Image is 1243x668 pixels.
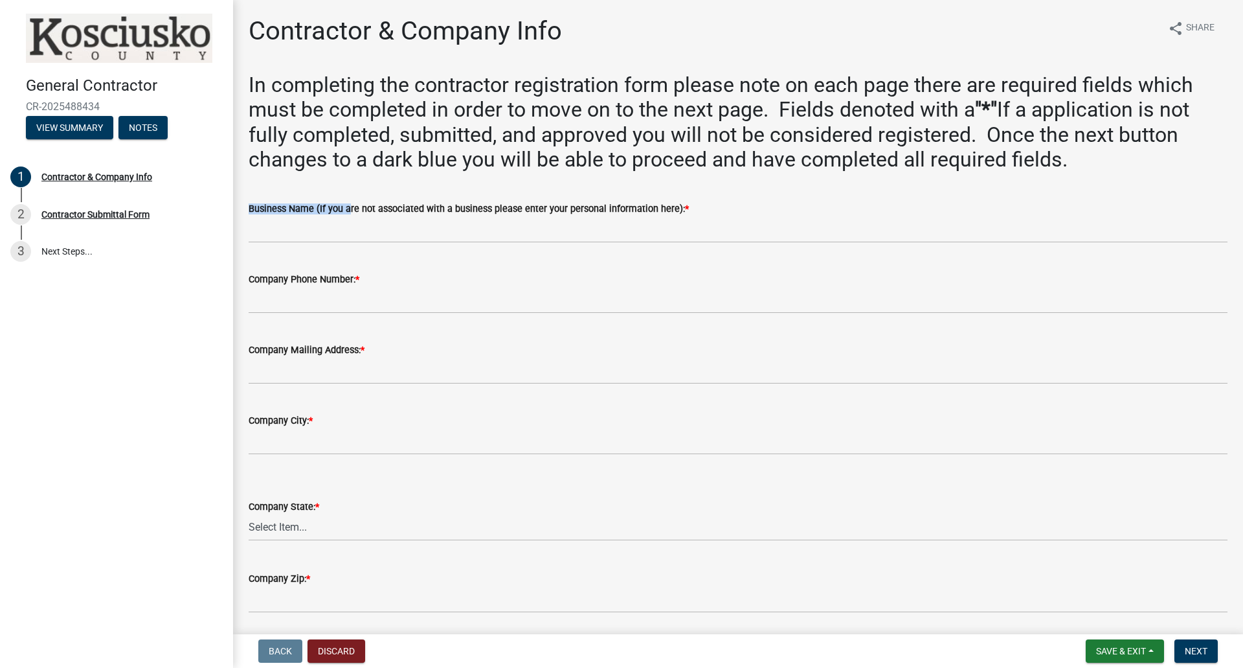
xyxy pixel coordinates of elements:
button: shareShare [1158,16,1225,41]
div: Contractor Submittal Form [41,210,150,219]
h1: Contractor & Company Info [249,16,562,47]
span: Next [1185,646,1207,656]
label: Business Name (If you are not associated with a business please enter your personal information h... [249,205,689,214]
div: Contractor & Company Info [41,172,152,181]
h2: In completing the contractor registration form please note on each page there are required fields... [249,73,1227,172]
div: 1 [10,167,31,187]
button: Save & Exit [1086,639,1164,663]
i: share [1168,21,1183,36]
span: Share [1186,21,1215,36]
button: Back [258,639,302,663]
button: Discard [308,639,365,663]
div: 2 [10,204,31,225]
h4: General Contractor [26,76,223,95]
label: Company City: [249,417,313,426]
span: Save & Exit [1096,646,1146,656]
img: Kosciusko County, Indiana [26,14,212,63]
button: Next [1174,639,1218,663]
span: CR-2025488434 [26,100,207,113]
label: Company Phone Number: [249,275,359,284]
label: Company State: [249,503,319,512]
label: Company Zip: [249,575,310,584]
wm-modal-confirm: Summary [26,123,113,133]
wm-modal-confirm: Notes [118,123,168,133]
button: Notes [118,116,168,139]
label: Company Mailing Address: [249,346,364,355]
span: Back [269,646,292,656]
button: View Summary [26,116,113,139]
div: 3 [10,241,31,262]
